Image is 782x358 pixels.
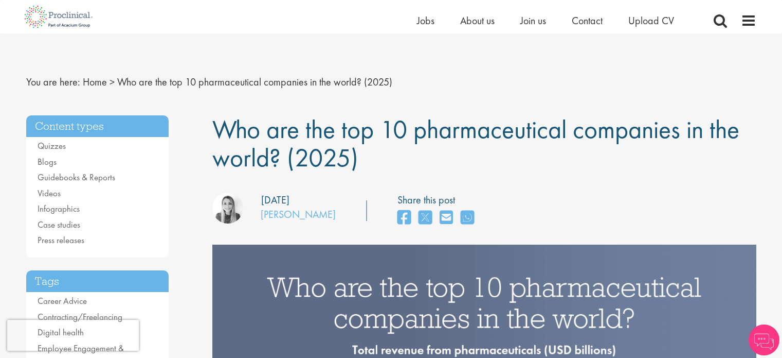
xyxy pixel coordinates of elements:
h3: Tags [26,270,169,293]
a: share on email [440,207,453,229]
a: Case studies [38,219,80,230]
a: Quizzes [38,140,66,151]
a: Guidebooks & Reports [38,172,115,183]
label: Share this post [397,193,479,208]
a: Contact [572,14,603,27]
img: Hannah Burke [212,193,243,224]
a: Blogs [38,156,57,167]
a: Jobs [417,14,434,27]
a: Contracting/Freelancing [38,311,122,322]
a: breadcrumb link [83,75,107,89]
span: > [110,75,115,89]
a: Join us [520,14,546,27]
h3: Content types [26,115,169,138]
a: share on whats app [461,207,474,229]
a: Upload CV [628,14,674,27]
a: Videos [38,187,61,199]
a: Career Advice [38,295,87,306]
iframe: reCAPTCHA [7,320,139,351]
a: [PERSON_NAME] [261,208,336,221]
a: Press releases [38,234,84,246]
div: [DATE] [261,193,289,208]
a: share on facebook [397,207,411,229]
span: Who are the top 10 pharmaceutical companies in the world? (2025) [117,75,392,89]
img: Chatbot [749,325,779,355]
a: Infographics [38,203,80,214]
span: You are here: [26,75,80,89]
a: About us [460,14,495,27]
span: Who are the top 10 pharmaceutical companies in the world? (2025) [212,113,739,174]
a: share on twitter [419,207,432,229]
